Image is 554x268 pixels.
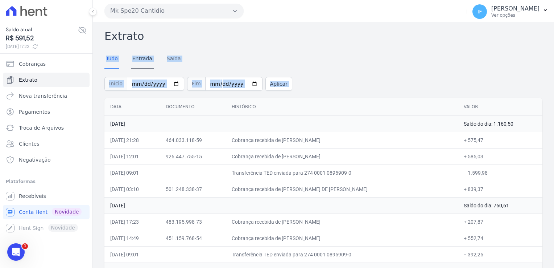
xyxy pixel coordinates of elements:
th: Data [104,98,160,116]
span: [DATE] 17:22 [6,43,78,50]
a: Saída [165,50,182,69]
a: Pagamentos [3,105,90,119]
span: Novidade [52,208,82,216]
td: + 839,37 [458,181,542,197]
td: + 585,03 [458,148,542,165]
td: [DATE] 21:28 [104,132,160,148]
span: Conta Hent [19,208,47,216]
td: Cobrança recebida de [PERSON_NAME] [226,132,458,148]
td: [DATE] 03:10 [104,181,160,197]
span: Cobranças [19,60,46,68]
h2: Extrato [104,28,542,44]
a: Extrato [3,73,90,87]
td: [DATE] 12:01 [104,148,160,165]
td: [DATE] 09:01 [104,246,160,263]
td: Transferência TED enviada para 274 0001 0895909-0 [226,246,458,263]
td: Cobrança recebida de [PERSON_NAME] [226,148,458,165]
td: Transferência TED enviada para 274 0001 0895909-0 [226,165,458,181]
td: 464.033.118-59 [160,132,226,148]
a: Recebíveis [3,189,90,203]
td: [DATE] [104,197,458,214]
td: − 392,25 [458,246,542,263]
td: Saldo do dia: 760,61 [458,197,542,214]
a: Troca de Arquivos [3,121,90,135]
button: IF [PERSON_NAME] Ver opções [467,1,554,22]
span: Troca de Arquivos [19,124,64,131]
td: [DATE] 09:01 [104,165,160,181]
a: Negativação [3,153,90,167]
span: 1 [22,243,28,249]
span: Nova transferência [19,92,67,100]
a: Nova transferência [3,89,90,103]
span: Fim [187,77,205,91]
a: Entrada [131,50,154,69]
div: Plataformas [6,177,87,186]
td: Cobrança recebida de [PERSON_NAME] [226,214,458,230]
td: + 575,47 [458,132,542,148]
span: Recebíveis [19,192,46,200]
td: + 207,87 [458,214,542,230]
span: IF [477,9,482,14]
td: [DATE] 14:49 [104,230,160,246]
button: Aplicar [265,77,292,91]
th: Documento [160,98,226,116]
td: 483.195.998-73 [160,214,226,230]
p: [PERSON_NAME] [491,5,539,12]
a: Conta Hent Novidade [3,205,90,219]
a: Cobranças [3,57,90,71]
nav: Sidebar [6,57,87,235]
td: 926.447.755-15 [160,148,226,165]
a: Clientes [3,137,90,151]
button: Mk Spe20 Cantidio [104,4,244,18]
td: 501.248.338-37 [160,181,226,197]
th: Histórico [226,98,458,116]
td: Saldo do dia: 1.160,50 [458,115,542,132]
td: 451.159.768-54 [160,230,226,246]
td: − 1.599,98 [458,165,542,181]
span: Extrato [19,76,37,84]
iframe: Intercom live chat [7,243,25,261]
span: Início [104,77,127,91]
td: + 552,74 [458,230,542,246]
span: Saldo atual [6,26,78,33]
span: R$ 591,52 [6,33,78,43]
p: Ver opções [491,12,539,18]
th: Valor [458,98,542,116]
td: [DATE] [104,115,458,132]
td: Cobrança recebida de [PERSON_NAME] [226,230,458,246]
span: Negativação [19,156,51,163]
td: Cobrança recebida de [PERSON_NAME] DE [PERSON_NAME] [226,181,458,197]
span: Clientes [19,140,39,147]
a: Tudo [104,50,119,69]
span: Pagamentos [19,108,50,115]
td: [DATE] 17:23 [104,214,160,230]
